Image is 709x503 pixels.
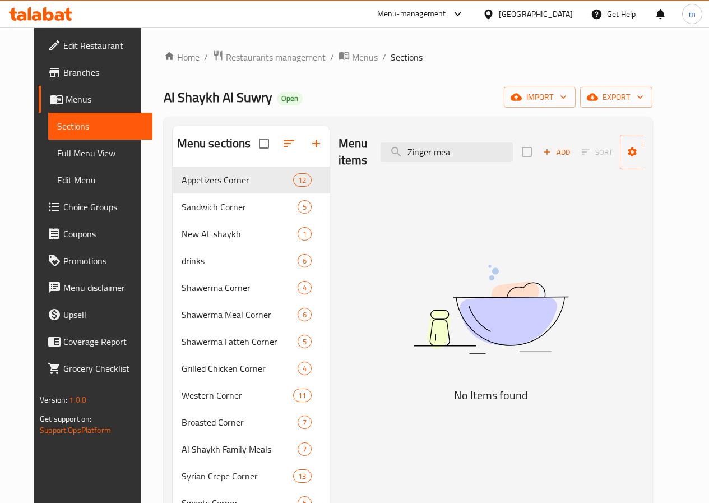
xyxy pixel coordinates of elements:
span: Menus [352,50,378,64]
span: Menu disclaimer [63,281,143,294]
div: Western Corner11 [173,382,330,409]
span: Shawerma Meal Corner [182,308,298,321]
span: 7 [298,444,311,455]
a: Edit Restaurant [39,32,152,59]
div: items [293,389,311,402]
span: Choice Groups [63,200,143,214]
a: Menu disclaimer [39,274,152,301]
span: Version: [40,393,67,407]
div: Shawerma Fatteh Corner5 [173,328,330,355]
span: Syrian Crepe Corner [182,469,294,483]
span: Upsell [63,308,143,321]
h5: No Items found [351,386,631,404]
span: Open [277,94,303,103]
span: Select all sections [252,132,276,155]
div: Shawerma Meal Corner6 [173,301,330,328]
span: Grilled Chicken Corner [182,362,298,375]
span: Broasted Corner [182,416,298,429]
a: Support.OpsPlatform [40,423,111,437]
span: 5 [298,202,311,213]
span: Sections [57,119,143,133]
span: Add [541,146,572,159]
a: Branches [39,59,152,86]
button: Add [539,144,574,161]
div: Sandwich Corner5 [173,193,330,220]
span: 4 [298,363,311,374]
a: Sections [48,113,152,140]
div: Syrian Crepe Corner13 [173,463,330,490]
h2: Menu items [339,135,368,169]
button: export [580,87,652,108]
span: import [513,90,567,104]
button: Add section [303,130,330,157]
span: 4 [298,283,311,293]
div: items [298,362,312,375]
div: items [298,442,312,456]
div: items [298,200,312,214]
span: New AL shaykh [182,227,298,241]
a: Menus [39,86,152,113]
li: / [382,50,386,64]
span: 5 [298,336,311,347]
li: / [330,50,334,64]
span: Western Corner [182,389,294,402]
div: [GEOGRAPHIC_DATA] [499,8,573,20]
div: items [298,281,312,294]
span: Al Shaykh Family Meals [182,442,298,456]
span: Select section first [574,144,620,161]
span: 11 [294,390,311,401]
span: Restaurants management [226,50,326,64]
button: import [504,87,576,108]
div: Menu-management [377,7,446,21]
span: Full Menu View [57,146,143,160]
div: items [293,469,311,483]
span: Edit Menu [57,173,143,187]
a: Full Menu View [48,140,152,167]
div: Appetizers Corner12 [173,167,330,193]
a: Restaurants management [212,50,326,64]
span: drinks [182,254,298,267]
li: / [204,50,208,64]
div: items [298,416,312,429]
span: Coverage Report [63,335,143,348]
a: Promotions [39,247,152,274]
a: Menus [339,50,378,64]
span: 12 [294,175,311,186]
a: Upsell [39,301,152,328]
div: Shawerma Corner [182,281,298,294]
span: Add item [539,144,574,161]
span: Sandwich Corner [182,200,298,214]
div: items [298,227,312,241]
span: 6 [298,310,311,320]
div: New AL shaykh1 [173,220,330,247]
span: Branches [63,66,143,79]
span: Menus [66,93,143,106]
a: Coupons [39,220,152,247]
span: Shawerma Fatteh Corner [182,335,298,348]
div: Broasted Corner7 [173,409,330,436]
span: Al Shaykh Al Suwry [164,85,272,110]
input: search [381,142,513,162]
span: 1 [298,229,311,239]
a: Coverage Report [39,328,152,355]
div: items [293,173,311,187]
span: Appetizers Corner [182,173,294,187]
div: items [298,335,312,348]
img: dish.svg [351,235,631,384]
span: 13 [294,471,311,482]
div: Al Shaykh Family Meals7 [173,436,330,463]
span: Promotions [63,254,143,267]
div: drinks6 [173,247,330,274]
div: Open [277,92,303,105]
nav: breadcrumb [164,50,652,64]
span: Coupons [63,227,143,241]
